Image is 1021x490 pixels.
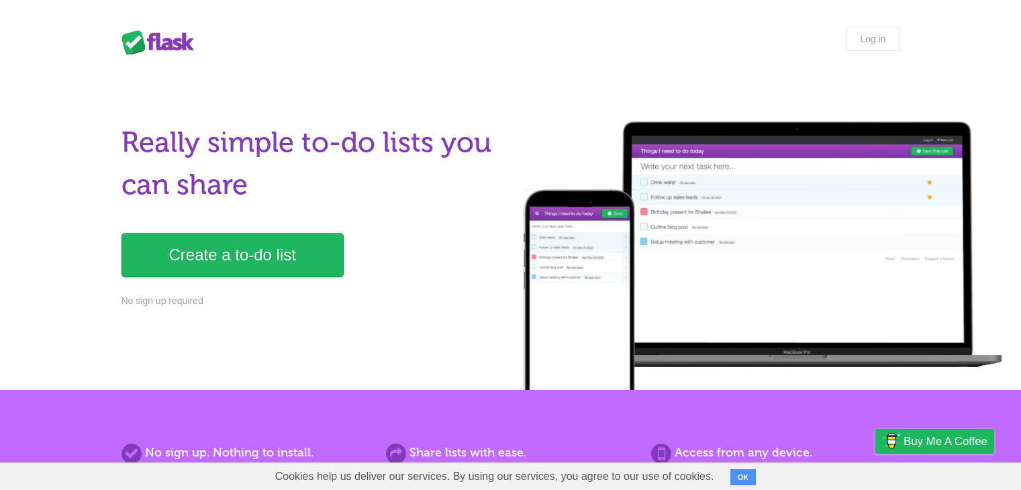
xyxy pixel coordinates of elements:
span: Buy me a coffee [904,430,987,453]
a: Buy me a coffee [875,429,994,454]
a: Create a to-do list [121,233,344,277]
h2: No sign up. Nothing to install. [121,444,370,462]
h2: Share lists with ease. [386,444,634,462]
img: Buy me a coffee [882,430,900,452]
div: Flask Lists [121,30,202,54]
a: Log in [846,27,900,51]
p: No sign up required [121,294,503,308]
h1: Really simple to-do lists you can share [121,121,503,206]
button: OK [730,469,757,485]
span: Cookies help us deliver our services. By using our services, you agree to our use of cookies. [262,463,728,490]
h2: Access from any device. [651,444,900,462]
